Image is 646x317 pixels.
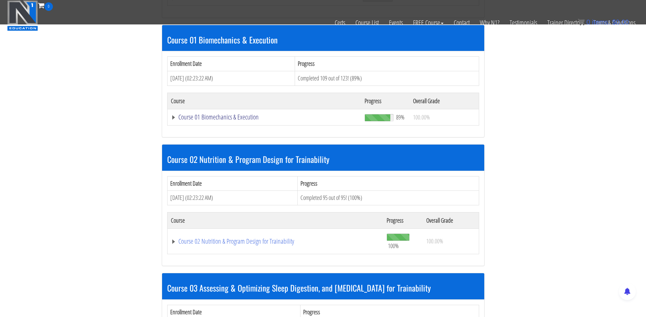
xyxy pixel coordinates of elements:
th: Overall Grade [423,212,479,228]
a: Testimonials [505,11,542,35]
a: Trainer Directory [542,11,588,35]
img: icon11.png [578,19,585,25]
td: Completed 109 out of 123! (89%) [295,71,479,86]
a: Certs [330,11,350,35]
th: Progress [383,212,423,228]
h3: Course 02 Nutrition & Program Design for Trainability [167,155,479,164]
th: Enrollment Date [167,57,295,71]
th: Course [167,212,383,228]
th: Enrollment Date [167,176,297,191]
span: 0 [586,18,590,26]
th: Progress [361,93,410,109]
bdi: 0.00 [612,18,629,26]
h3: Course 03 Assessing & Optimizing Sleep Digestion, and [MEDICAL_DATA] for Trainability [167,283,479,292]
span: 0 [44,2,53,11]
td: Completed 95 out of 95! (100%) [297,191,479,205]
a: Course 02 Nutrition & Program Design for Trainability [171,238,380,245]
span: items: [592,18,610,26]
th: Course [167,93,361,109]
span: 89% [396,113,405,121]
a: FREE Course [408,11,449,35]
span: 100% [388,242,399,249]
a: 0 items: $0.00 [578,18,629,26]
a: 0 [38,1,53,10]
a: Terms & Conditions [588,11,641,35]
h3: Course 01 Biomechanics & Execution [167,35,479,44]
a: Course List [350,11,384,35]
a: Why N1? [475,11,505,35]
td: 100.00% [410,109,479,125]
th: Progress [295,57,479,71]
a: Events [384,11,408,35]
a: Contact [449,11,475,35]
td: [DATE] (02:23:22 AM) [167,71,295,86]
th: Overall Grade [410,93,479,109]
span: $ [612,18,616,26]
a: Course 01 Biomechanics & Execution [171,114,358,120]
th: Progress [297,176,479,191]
td: [DATE] (02:23:22 AM) [167,191,297,205]
img: n1-education [7,0,38,31]
td: 100.00% [423,228,479,254]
